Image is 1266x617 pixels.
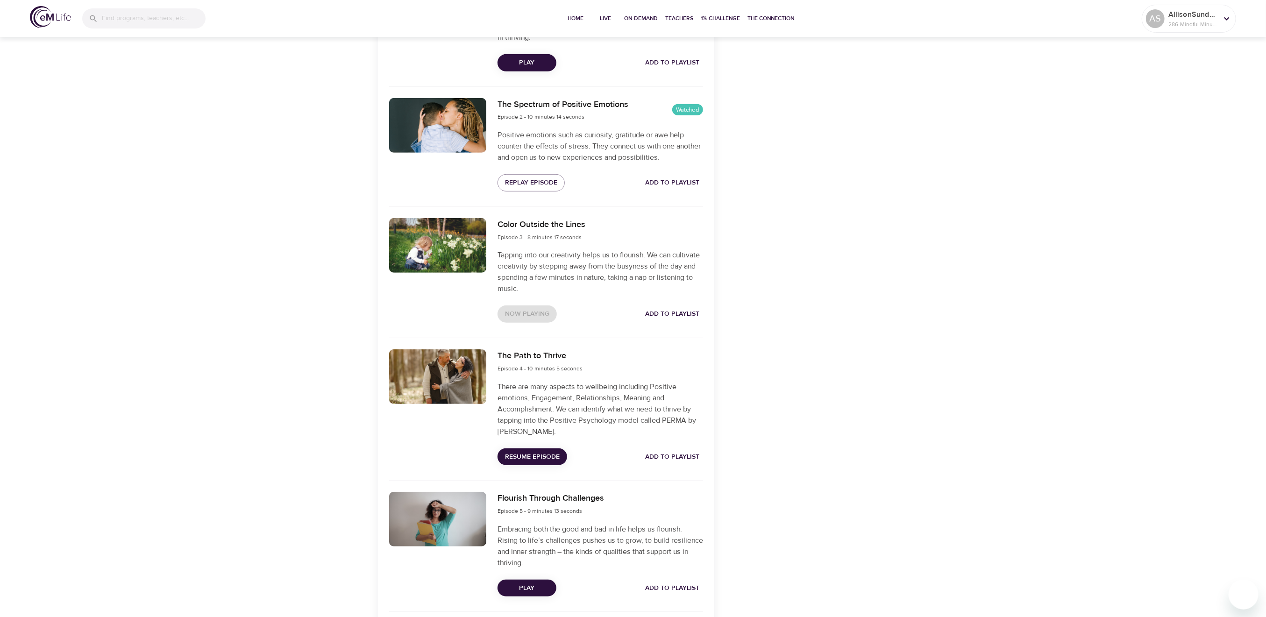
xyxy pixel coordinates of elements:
p: AllisonSundstrom [1168,9,1218,20]
button: Add to Playlist [641,174,703,191]
p: 286 Mindful Minutes [1168,20,1218,28]
span: 1% Challenge [701,14,740,23]
span: Play [505,582,549,594]
h6: Color Outside the Lines [498,218,585,232]
h6: The Path to Thrive [498,349,583,363]
iframe: Button to launch messaging window [1229,580,1259,610]
span: Episode 4 - 10 minutes 5 seconds [498,365,583,372]
span: The Connection [747,14,794,23]
div: AS [1146,9,1165,28]
span: Add to Playlist [645,582,699,594]
span: On-Demand [624,14,658,23]
button: Replay Episode [498,174,565,191]
h6: Flourish Through Challenges [498,492,604,505]
span: Episode 5 - 9 minutes 13 seconds [498,507,582,515]
span: Teachers [665,14,693,23]
button: Add to Playlist [641,54,703,71]
span: Add to Playlist [645,57,699,69]
button: Resume Episode [498,448,567,466]
span: Episode 3 - 8 minutes 17 seconds [498,234,582,241]
span: Live [594,14,617,23]
img: logo [30,6,71,28]
button: Add to Playlist [641,580,703,597]
button: Play [498,54,556,71]
span: Resume Episode [505,451,560,463]
p: Tapping into our creativity helps us to flourish. We can cultivate creativity by stepping away fr... [498,249,703,294]
span: Play [505,57,549,69]
p: Embracing both the good and bad in life helps us flourish. Rising to life’s challenges pushes us ... [498,524,703,568]
p: Positive emotions such as curiosity, gratitude or awe help counter the effects of stress. They co... [498,129,703,163]
span: Add to Playlist [645,451,699,463]
h6: The Spectrum of Positive Emotions [498,98,628,112]
button: Play [498,580,556,597]
input: Find programs, teachers, etc... [102,8,206,28]
span: Replay Episode [505,177,557,189]
span: Episode 2 - 10 minutes 14 seconds [498,113,584,121]
button: Add to Playlist [641,305,703,323]
span: Home [564,14,587,23]
span: Add to Playlist [645,308,699,320]
p: There are many aspects to wellbeing including Positive emotions, Engagement, Relationships, Meani... [498,381,703,437]
button: Add to Playlist [641,448,703,466]
span: Add to Playlist [645,177,699,189]
span: Watched [672,106,703,114]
